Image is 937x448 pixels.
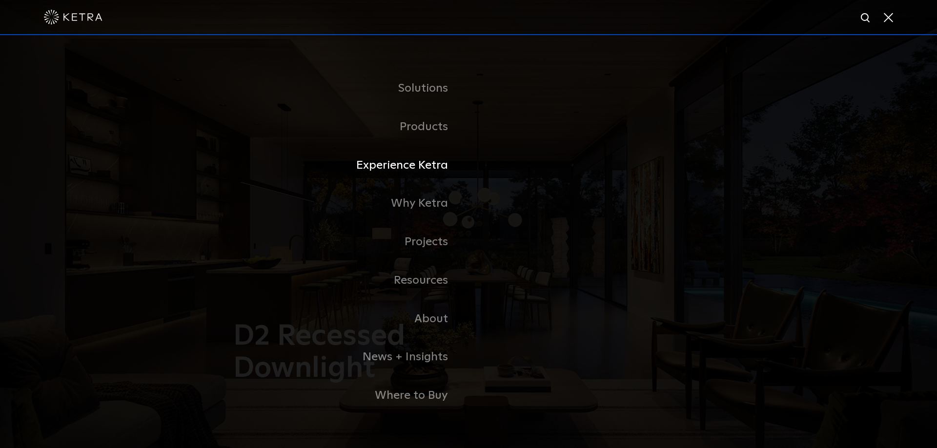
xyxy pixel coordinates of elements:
a: Resources [224,261,468,300]
img: search icon [860,12,872,24]
a: Projects [224,223,468,261]
a: Products [224,108,468,146]
a: Solutions [224,69,468,108]
a: Why Ketra [224,184,468,223]
a: Experience Ketra [224,146,468,185]
div: Navigation Menu [224,69,713,415]
a: Where to Buy [224,376,468,415]
a: About [224,300,468,338]
img: ketra-logo-2019-white [44,10,102,24]
a: News + Insights [224,338,468,376]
